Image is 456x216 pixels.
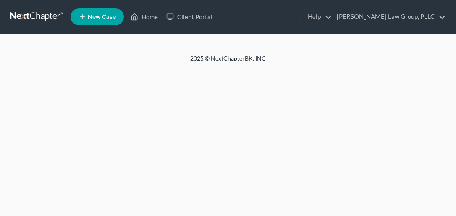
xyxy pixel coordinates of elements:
[304,9,332,24] a: Help
[162,9,217,24] a: Client Portal
[126,9,162,24] a: Home
[26,54,430,69] div: 2025 © NextChapterBK, INC
[333,9,446,24] a: [PERSON_NAME] Law Group, PLLC
[71,8,124,25] new-legal-case-button: New Case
